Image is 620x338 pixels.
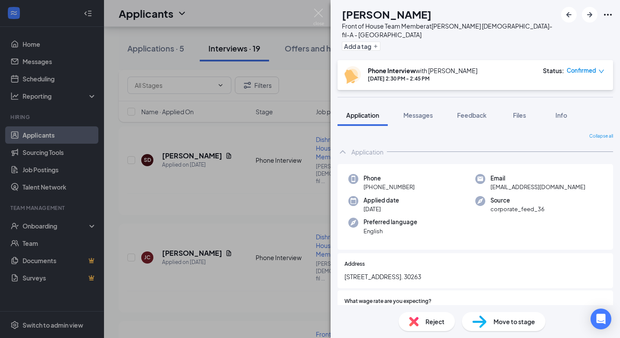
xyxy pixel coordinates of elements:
span: Info [555,111,567,119]
svg: Ellipses [603,10,613,20]
svg: ChevronUp [338,147,348,157]
span: Collapse all [589,133,613,140]
button: PlusAdd a tag [342,42,380,51]
span: Reject [425,317,445,326]
div: with [PERSON_NAME] [368,66,477,75]
div: Application [351,148,383,156]
span: Messages [403,111,433,119]
span: What wage rate are you expecting? [344,297,432,306]
span: [EMAIL_ADDRESS][DOMAIN_NAME] [490,183,585,191]
div: Status : [543,66,564,75]
div: Front of House Team Member at [PERSON_NAME] [DEMOGRAPHIC_DATA]-fil-A - [GEOGRAPHIC_DATA] [342,22,557,39]
span: Application [346,111,379,119]
span: English [364,227,417,235]
svg: ArrowLeftNew [564,10,574,20]
span: Feedback [457,111,487,119]
button: ArrowRight [582,7,597,23]
svg: ArrowRight [584,10,595,20]
span: corporate_feed_36 [490,205,545,213]
span: Email [490,174,585,183]
span: Address [344,260,365,268]
div: Open Intercom Messenger [591,309,611,329]
div: [DATE] 2:30 PM - 2:45 PM [368,75,477,82]
span: [DATE] [364,205,399,213]
span: Preferred language [364,218,417,226]
span: [PHONE_NUMBER] [364,183,415,191]
span: down [598,68,604,74]
b: Phone Interview [368,67,415,74]
h1: [PERSON_NAME] [342,7,432,22]
span: Files [513,111,526,119]
span: Source [490,196,545,205]
span: Confirmed [567,66,596,75]
span: Phone [364,174,415,183]
svg: Plus [373,44,378,49]
button: ArrowLeftNew [561,7,577,23]
span: Move to stage [493,317,535,326]
span: [STREET_ADDRESS]. 30263 [344,272,606,281]
span: Applied date [364,196,399,205]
